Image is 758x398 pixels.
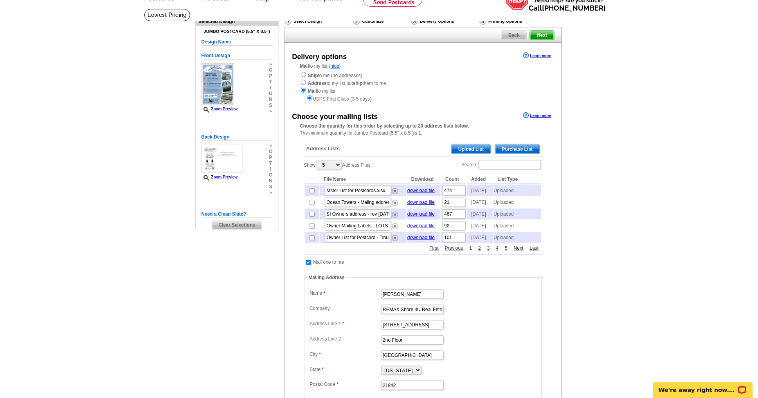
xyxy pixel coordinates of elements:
img: Select Design [285,18,292,25]
label: Address Line 2 [310,335,380,342]
img: Delivery Options [411,18,418,25]
label: Postal Code [310,381,380,388]
a: Remove this list [392,187,398,192]
td: Uploaded [494,185,541,196]
img: delete.png [392,188,398,194]
a: download file [407,223,435,229]
div: Customize [353,17,411,25]
span: » [269,190,272,196]
label: Search: [461,159,542,170]
span: o [269,67,272,73]
td: Uploaded [494,209,541,220]
span: Purchase List [495,144,540,154]
a: 2 [476,245,483,252]
img: Printing Options & Summary [480,18,486,25]
span: » [269,143,272,149]
a: download file [407,200,435,205]
td: Uploaded [494,197,541,208]
input: Search: [479,160,541,169]
h5: Front Design [202,52,273,59]
strong: Mail [300,63,309,69]
label: Company [310,305,380,312]
td: Mail one to me [313,258,345,266]
label: Name [310,290,380,297]
th: Count [441,175,466,184]
a: 4 [494,245,501,252]
img: delete.png [392,235,398,241]
th: File Name [320,175,407,184]
span: » [269,108,272,114]
td: [DATE] [467,209,493,220]
span: t [269,79,272,85]
span: n [269,97,272,103]
a: 1 [468,245,474,252]
img: delete.png [392,212,398,218]
a: Remove this list [392,234,398,239]
h5: Back Design [202,133,273,141]
td: [DATE] [467,220,493,231]
div: Printing Options [479,17,549,25]
span: Next [530,31,554,40]
span: o [269,172,272,178]
a: download file [407,188,435,193]
img: Customize [353,18,360,25]
span: n [269,178,272,184]
a: Next [512,245,526,252]
span: o [269,91,272,97]
div: Delivery options [292,52,347,62]
a: Learn more [523,112,551,119]
a: [PHONE_NUMBER] [542,4,606,12]
div: USPS First Class (3-5 days) [300,95,546,103]
a: 3 [485,245,492,252]
strong: Choose the quantity for this order by selecting up to 20 address lists below. [300,123,469,129]
a: Zoom Preview [202,175,238,179]
th: List Type [494,175,541,184]
div: Delivery Options [411,17,479,27]
td: Uploaded [494,220,541,231]
img: delete.png [392,200,398,206]
label: City [310,351,380,358]
a: 5 [503,245,510,252]
a: Back [501,30,527,40]
h4: Jumbo Postcard (5.5" x 8.5") [202,29,273,34]
a: First [428,245,441,252]
strong: Mail [308,88,317,94]
span: t [269,160,272,166]
a: Learn more [523,52,551,59]
span: s [269,103,272,108]
a: download file [407,211,435,217]
th: Added [467,175,493,184]
a: Last [528,245,541,252]
div: Select Design [284,17,353,27]
label: Address Line 1 [310,320,380,327]
h5: Design Name [202,38,273,46]
img: small-thumb.jpg [202,63,234,105]
label: Show Address Files [304,159,371,171]
strong: Address [308,81,327,86]
span: p [269,73,272,79]
select: ShowAddress Files [317,160,342,170]
div: to my list ( ) [284,63,562,103]
span: i [269,85,272,91]
span: Call [529,4,606,12]
div: Choose your mailing lists [292,112,378,122]
a: Remove this list [392,222,398,227]
legend: Mailing Address [308,274,346,281]
div: Selected Design [196,18,279,25]
strong: Ship [308,73,318,78]
th: Download [407,175,441,184]
span: p [269,155,272,160]
span: Clear Selections [212,220,262,230]
span: s [269,184,272,190]
a: Previous [443,245,465,252]
span: i [269,166,272,172]
td: [DATE] [467,232,493,243]
a: hide [331,63,340,69]
a: Zoom Preview [202,107,238,111]
a: Remove this list [392,198,398,204]
span: Back [502,31,526,40]
span: » [269,61,272,67]
td: Uploaded [494,232,541,243]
